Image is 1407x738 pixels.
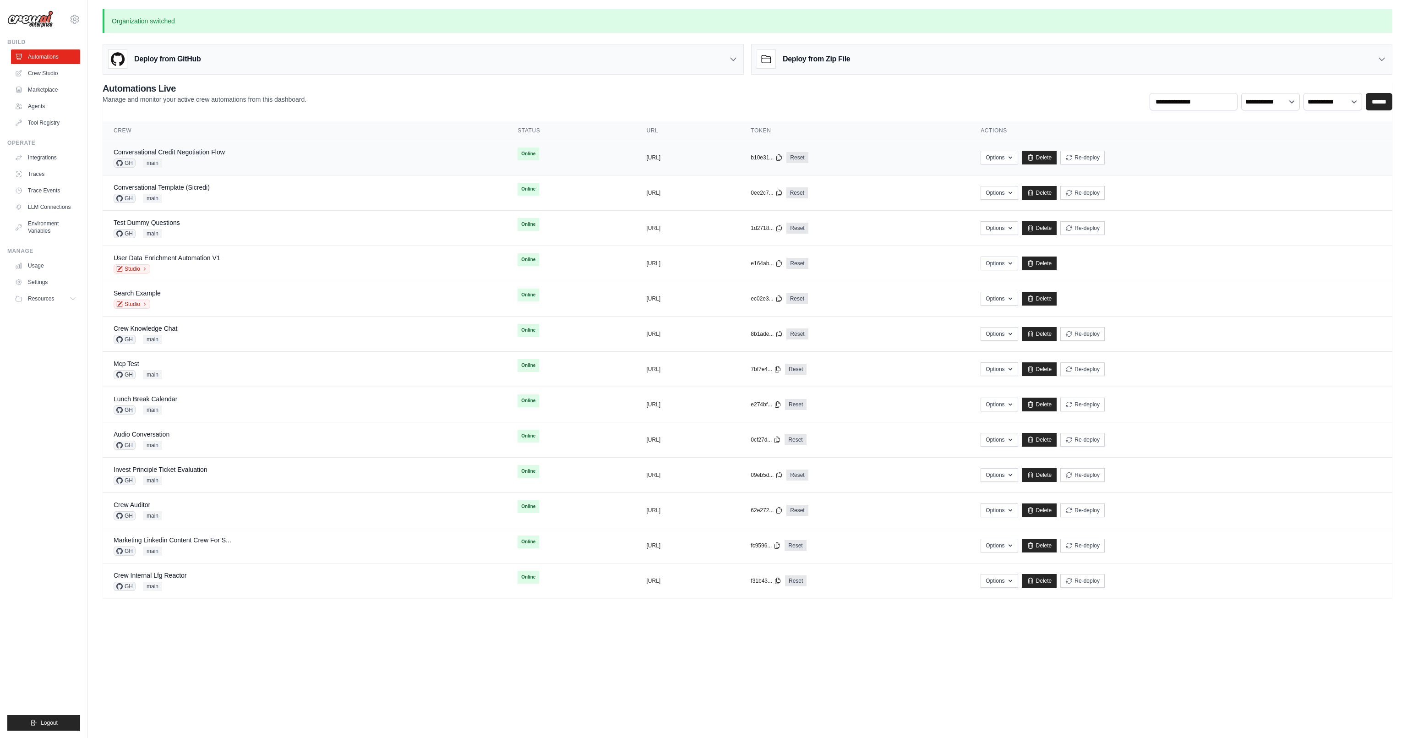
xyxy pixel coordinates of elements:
[109,50,127,68] img: GitHub Logo
[143,547,162,556] span: main
[786,505,808,516] a: Reset
[114,360,139,367] a: Mcp Test
[518,218,539,231] span: Online
[786,223,808,234] a: Reset
[1022,151,1057,164] a: Delete
[1022,257,1057,270] a: Delete
[751,260,783,267] button: e164ab...
[41,719,58,727] span: Logout
[114,159,136,168] span: GH
[143,335,162,344] span: main
[518,183,539,196] span: Online
[981,503,1018,517] button: Options
[114,229,136,238] span: GH
[143,441,162,450] span: main
[751,401,781,408] button: e274bf...
[114,148,225,156] a: Conversational Credit Negotiation Flow
[981,292,1018,306] button: Options
[981,574,1018,588] button: Options
[7,38,80,46] div: Build
[1022,327,1057,341] a: Delete
[1060,539,1105,552] button: Re-deploy
[1022,468,1057,482] a: Delete
[785,434,806,445] a: Reset
[981,433,1018,447] button: Options
[114,395,177,403] a: Lunch Break Calendar
[1060,186,1105,200] button: Re-deploy
[134,54,201,65] h3: Deploy from GitHub
[981,327,1018,341] button: Options
[786,258,808,269] a: Reset
[11,99,80,114] a: Agents
[7,715,80,731] button: Logout
[114,290,161,297] a: Search Example
[1022,433,1057,447] a: Delete
[103,9,1392,33] p: Organization switched
[103,121,507,140] th: Crew
[114,441,136,450] span: GH
[981,186,1018,200] button: Options
[518,430,539,443] span: Online
[1060,151,1105,164] button: Re-deploy
[143,194,162,203] span: main
[751,189,782,197] button: 0ee2c7...
[114,335,136,344] span: GH
[143,229,162,238] span: main
[11,150,80,165] a: Integrations
[507,121,635,140] th: Status
[11,216,80,238] a: Environment Variables
[114,466,207,473] a: Invest Principle Ticket Evaluation
[981,468,1018,482] button: Options
[143,159,162,168] span: main
[981,221,1018,235] button: Options
[518,289,539,301] span: Online
[981,362,1018,376] button: Options
[11,291,80,306] button: Resources
[518,359,539,372] span: Online
[11,115,80,130] a: Tool Registry
[970,121,1392,140] th: Actions
[114,194,136,203] span: GH
[981,257,1018,270] button: Options
[1060,362,1105,376] button: Re-deploy
[1022,574,1057,588] a: Delete
[143,511,162,520] span: main
[114,325,177,332] a: Crew Knowledge Chat
[11,183,80,198] a: Trace Events
[103,95,306,104] p: Manage and monitor your active crew automations from this dashboard.
[785,575,807,586] a: Reset
[786,187,808,198] a: Reset
[751,154,783,161] button: b10e31...
[11,49,80,64] a: Automations
[786,152,808,163] a: Reset
[114,219,180,226] a: Test Dummy Questions
[28,295,54,302] span: Resources
[518,465,539,478] span: Online
[114,300,150,309] a: Studio
[751,471,783,479] button: 09eb5d...
[518,536,539,548] span: Online
[114,405,136,415] span: GH
[143,476,162,485] span: main
[751,224,783,232] button: 1d2718...
[785,540,806,551] a: Reset
[751,366,781,373] button: 7bf7e4...
[1060,221,1105,235] button: Re-deploy
[114,501,150,508] a: Crew Auditor
[785,364,807,375] a: Reset
[1022,292,1057,306] a: Delete
[1060,574,1105,588] button: Re-deploy
[751,295,782,302] button: ec02e3...
[786,328,808,339] a: Reset
[518,571,539,584] span: Online
[143,370,162,379] span: main
[114,431,169,438] a: Audio Conversation
[114,536,231,544] a: Marketing Linkedin Content Crew For S...
[518,394,539,407] span: Online
[7,247,80,255] div: Manage
[11,82,80,97] a: Marketplace
[1060,327,1105,341] button: Re-deploy
[7,11,53,28] img: Logo
[518,148,539,160] span: Online
[1022,186,1057,200] a: Delete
